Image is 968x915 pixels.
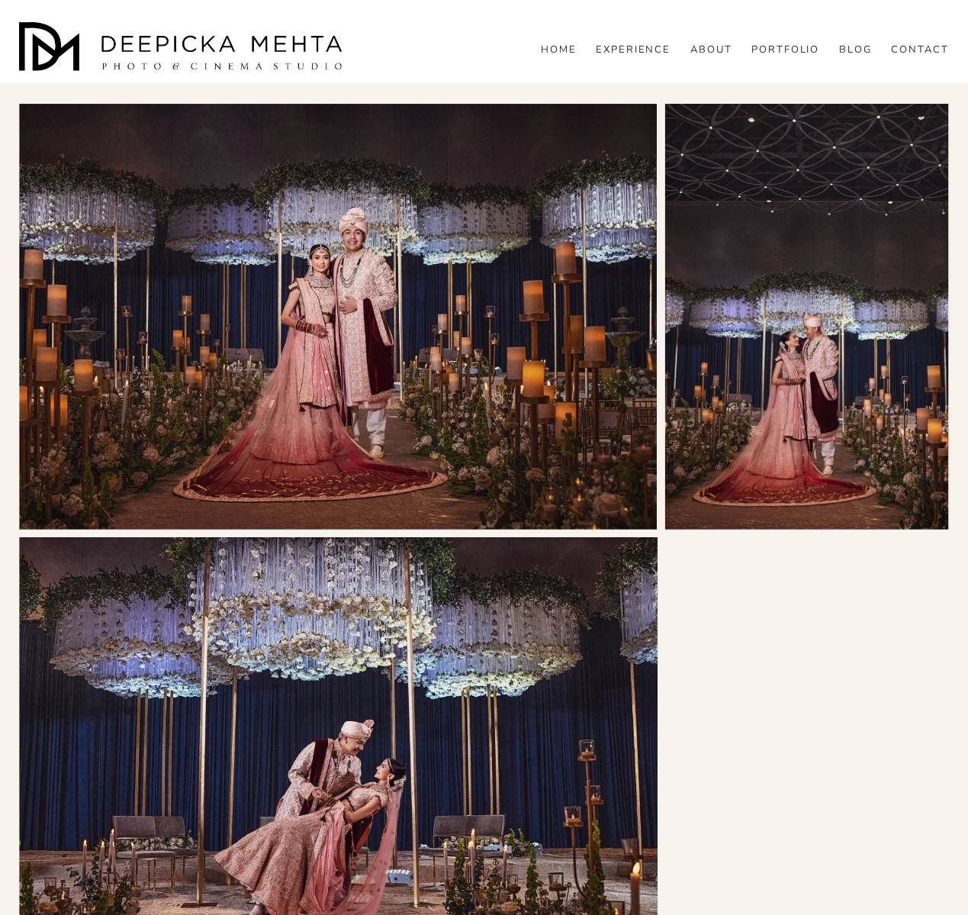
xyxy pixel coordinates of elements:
span: BLOG [839,44,872,56]
a: CONTACT [891,43,949,56]
img: 06-shivani-shiv_W_0364-1.jpg [665,104,949,530]
img: 06-shivani-shiv_W_0362-1.jpg [19,104,657,530]
a: ABOUT [690,43,732,56]
a: HOME [541,43,577,56]
a: EXPERIENCE [596,43,671,56]
a: folder dropdown [839,43,872,56]
img: Austin Wedding Photographer - Deepicka Mehta Photography &amp; Cinematography [19,22,347,76]
a: PORTFOLIO [751,43,820,56]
